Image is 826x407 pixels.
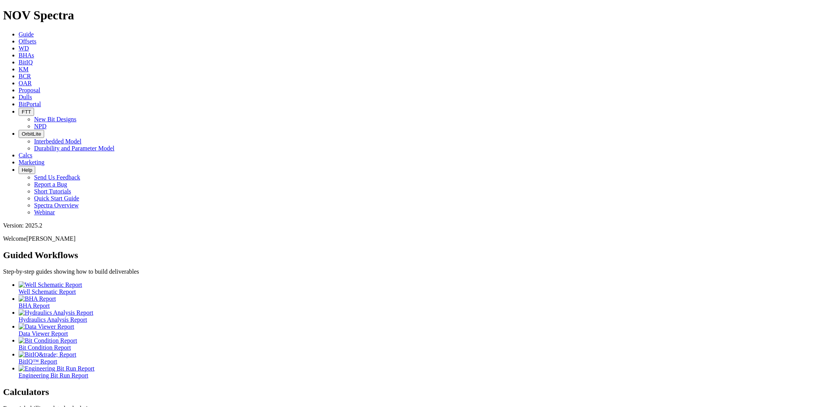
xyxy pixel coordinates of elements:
p: Welcome [3,235,823,242]
h2: Calculators [3,387,823,397]
a: Calcs [19,152,33,159]
a: Guide [19,31,34,38]
span: Hydraulics Analysis Report [19,316,87,323]
span: Bit Condition Report [19,344,71,351]
span: Data Viewer Report [19,330,68,337]
a: BitPortal [19,101,41,107]
a: Engineering Bit Run Report Engineering Bit Run Report [19,365,823,379]
a: BHA Report BHA Report [19,295,823,309]
img: BitIQ&trade; Report [19,351,76,358]
a: Webinar [34,209,55,216]
a: BCR [19,73,31,79]
a: Well Schematic Report Well Schematic Report [19,281,823,295]
a: WD [19,45,29,52]
a: Data Viewer Report Data Viewer Report [19,323,823,337]
span: Engineering Bit Run Report [19,372,88,379]
img: Engineering Bit Run Report [19,365,94,372]
a: OAR [19,80,32,86]
button: FTT [19,108,34,116]
span: Help [22,167,32,173]
h1: NOV Spectra [3,8,823,22]
img: Bit Condition Report [19,337,77,344]
a: BitIQ&trade; Report BitIQ™ Report [19,351,823,365]
a: Marketing [19,159,45,166]
span: FTT [22,109,31,115]
img: Hydraulics Analysis Report [19,309,93,316]
div: Version: 2025.2 [3,222,823,229]
img: Well Schematic Report [19,281,82,288]
a: Quick Start Guide [34,195,79,202]
a: BHAs [19,52,34,59]
span: Well Schematic Report [19,288,76,295]
h2: Guided Workflows [3,250,823,260]
button: OrbitLite [19,130,44,138]
a: BitIQ [19,59,33,66]
a: NPD [34,123,46,129]
p: Step-by-step guides showing how to build deliverables [3,268,823,275]
a: Spectra Overview [34,202,79,209]
a: KM [19,66,29,72]
button: Help [19,166,35,174]
a: Dulls [19,94,32,100]
a: Report a Bug [34,181,67,188]
span: BitIQ™ Report [19,358,57,365]
span: [PERSON_NAME] [26,235,76,242]
a: Short Tutorials [34,188,71,195]
a: Interbedded Model [34,138,81,145]
a: Proposal [19,87,40,93]
span: BHA Report [19,302,50,309]
img: BHA Report [19,295,56,302]
a: Bit Condition Report Bit Condition Report [19,337,823,351]
a: Durability and Parameter Model [34,145,115,152]
a: Offsets [19,38,36,45]
img: Data Viewer Report [19,323,74,330]
a: Hydraulics Analysis Report Hydraulics Analysis Report [19,309,823,323]
a: New Bit Designs [34,116,76,122]
a: Send Us Feedback [34,174,80,181]
span: OrbitLite [22,131,41,137]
